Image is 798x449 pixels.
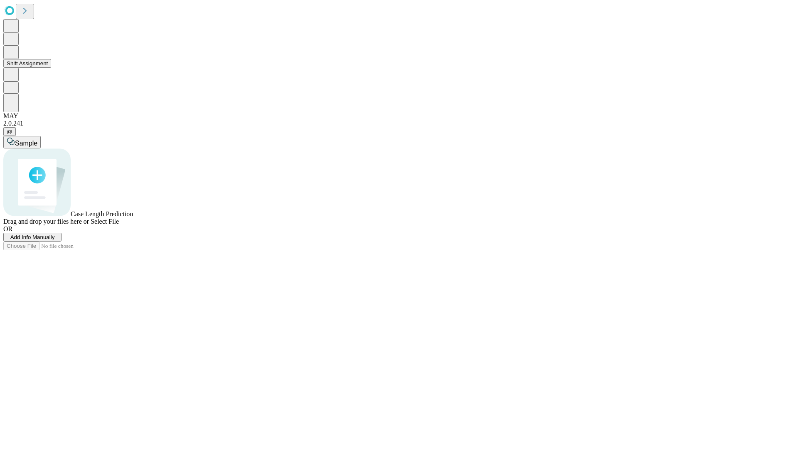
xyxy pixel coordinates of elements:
[3,218,89,225] span: Drag and drop your files here or
[10,234,55,240] span: Add Info Manually
[91,218,119,225] span: Select File
[3,136,41,148] button: Sample
[7,128,12,135] span: @
[3,225,12,232] span: OR
[71,210,133,217] span: Case Length Prediction
[3,127,16,136] button: @
[3,112,795,120] div: MAY
[3,233,62,242] button: Add Info Manually
[3,120,795,127] div: 2.0.241
[15,140,37,147] span: Sample
[3,59,51,68] button: Shift Assignment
